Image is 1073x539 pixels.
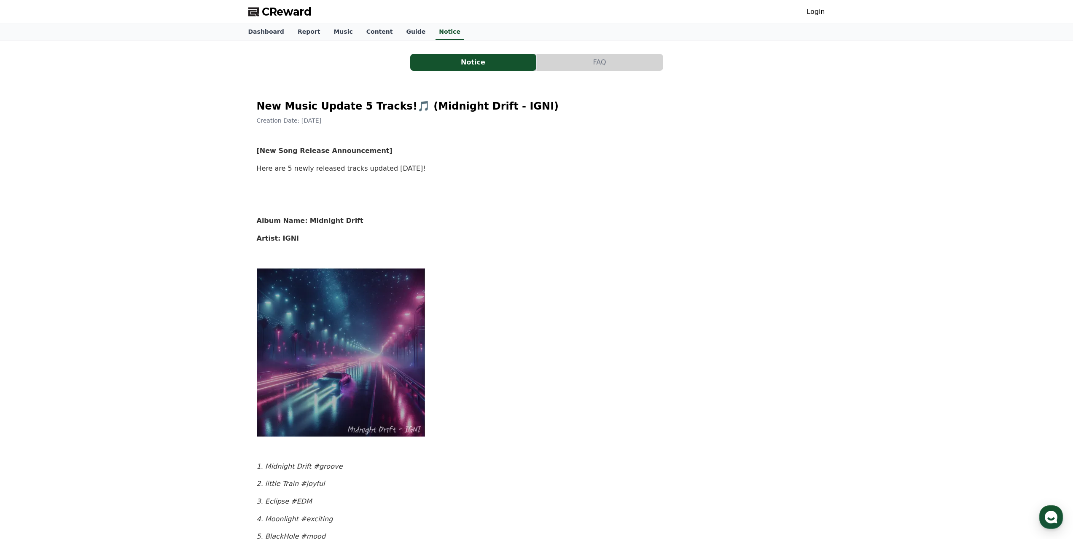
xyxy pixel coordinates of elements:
span: Home [22,280,36,287]
a: Settings [109,267,162,288]
a: Report [291,24,327,40]
a: Login [807,7,825,17]
span: Creation Date: [DATE] [257,117,322,124]
strong: Album Name: [257,217,308,225]
strong: Midnight Drift [310,217,363,225]
span: Messages [70,280,95,287]
strong: [New Song Release Announcement] [257,147,393,155]
span: CReward [262,5,312,19]
a: Home [3,267,56,288]
a: Notice [436,24,464,40]
em: 3. Eclipse #EDM [257,497,312,505]
em: 1. Midnight Drift #groove [257,462,343,470]
a: Dashboard [242,24,291,40]
span: Settings [125,280,145,287]
h2: New Music Update 5 Tracks!🎵 (Midnight Drift - IGNI) [257,99,817,113]
em: 2. little Train #joyful [257,480,325,488]
em: 4. Moonlight #exciting [257,515,333,523]
img: YY09Sep%2019,%202025102447_7fc1f49f2383e5c809bd05b5bff92047c2da3354e558a5d1daa46df5272a26ff.webp [257,268,425,437]
a: Messages [56,267,109,288]
strong: IGNI [283,234,299,242]
p: Here are 5 newly released tracks updated [DATE]! [257,163,817,174]
button: FAQ [537,54,663,71]
a: Music [327,24,359,40]
a: Guide [399,24,432,40]
a: Content [360,24,400,40]
strong: Artist: [257,234,281,242]
a: CReward [248,5,312,19]
a: Notice [410,54,537,71]
button: Notice [410,54,536,71]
